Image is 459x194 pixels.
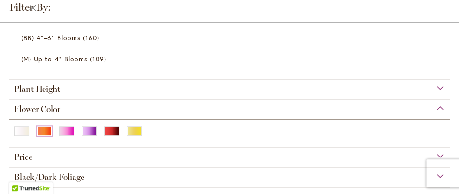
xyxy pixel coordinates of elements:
[83,33,102,43] span: 160
[14,104,60,114] span: Flower Color
[90,54,109,64] span: 109
[21,30,440,46] a: (BB) 4"–6" Blooms 160
[14,84,60,94] span: Plant Height
[21,33,81,42] span: (BB) 4"–6" Blooms
[21,54,88,63] span: (M) Up to 4" Blooms
[7,161,33,187] iframe: Launch Accessibility Center
[21,51,440,67] a: (M) Up to 4" Blooms 109
[14,152,32,162] span: Price
[14,172,84,182] span: Black/Dark Foliage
